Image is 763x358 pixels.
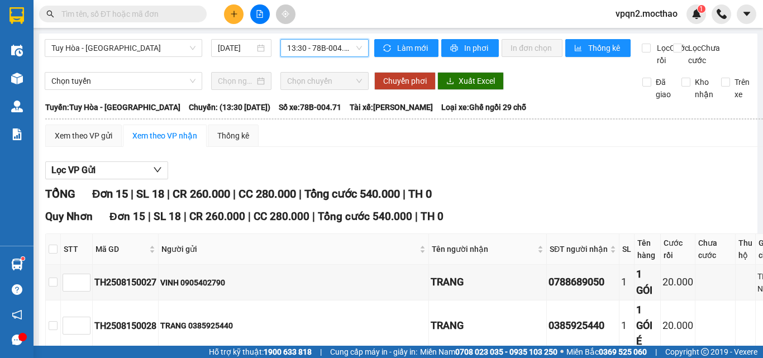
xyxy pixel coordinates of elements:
span: | [131,187,133,201]
span: Miền Nam [420,346,557,358]
th: SL [619,234,635,265]
button: file-add [250,4,270,24]
span: 1 [699,5,703,13]
span: CR 260.000 [173,187,230,201]
button: syncLàm mới [374,39,438,57]
span: | [312,210,315,223]
span: TỔNG [45,187,75,201]
img: warehouse-icon [11,45,23,56]
input: 15/08/2025 [218,42,255,54]
span: Kho nhận [690,76,718,101]
span: Mã GD [96,243,147,255]
span: download [446,77,454,86]
strong: 0369 525 060 [599,347,647,356]
span: plus [230,10,238,18]
td: TH2508150028 [93,300,159,352]
span: Đã giao [651,76,675,101]
sup: 1 [21,257,25,260]
th: Thu hộ [736,234,756,265]
img: phone-icon [717,9,727,19]
th: Cước rồi [661,234,695,265]
span: SĐT người nhận [550,243,608,255]
span: sync [383,44,393,53]
span: Lọc Cước rồi [652,42,690,66]
span: Loại xe: Ghế ngồi 29 chỗ [441,101,526,113]
button: downloadXuất Excel [437,72,504,90]
div: 0788689050 [549,274,617,290]
span: Chuyến: (13:30 [DATE]) [189,101,270,113]
span: caret-down [742,9,752,19]
span: copyright [701,348,709,356]
div: TRANG [431,274,545,290]
img: warehouse-icon [11,73,23,84]
span: Tổng cước 540.000 [318,210,412,223]
span: Trên xe [730,76,754,101]
span: Cung cấp máy in - giấy in: [330,346,417,358]
span: SL 18 [154,210,181,223]
span: message [12,335,22,345]
span: down [153,165,162,174]
img: warehouse-icon [11,101,23,112]
div: Xem theo VP nhận [132,130,197,142]
span: Chọn tuyến [51,73,195,89]
div: TH2508150027 [94,275,156,289]
span: notification [12,309,22,320]
td: TRANG [429,265,547,300]
span: SL 18 [136,187,164,201]
div: TRANG 0385925440 [160,319,427,332]
input: Tìm tên, số ĐT hoặc mã đơn [61,8,193,20]
button: plus [224,4,244,24]
span: | [248,210,251,223]
img: solution-icon [11,128,23,140]
th: Chưa cước [695,234,736,265]
span: Hỗ trợ kỹ thuật: [209,346,312,358]
span: Lọc VP Gửi [51,163,96,177]
span: file-add [256,10,264,18]
span: Tổng cước 540.000 [304,187,400,201]
strong: 1900 633 818 [264,347,312,356]
span: Số xe: 78B-004.71 [279,101,341,113]
td: 0788689050 [547,265,619,300]
span: Tài xế: [PERSON_NAME] [350,101,433,113]
div: Xem theo VP gửi [55,130,112,142]
th: Tên hàng [635,234,661,265]
span: Xuất Excel [459,75,495,87]
span: Lọc Chưa cước [684,42,722,66]
div: 1 [621,318,632,333]
button: Lọc VP Gửi [45,161,168,179]
span: | [184,210,187,223]
span: | [299,187,302,201]
button: bar-chartThống kê [565,39,631,57]
span: | [148,210,151,223]
span: | [167,187,170,201]
span: CC 280.000 [254,210,309,223]
th: STT [61,234,93,265]
span: | [233,187,236,201]
td: 0385925440 [547,300,619,352]
div: 20.000 [662,274,693,290]
span: Người gửi [161,243,417,255]
span: Chọn chuyến [287,73,362,89]
img: icon-new-feature [692,9,702,19]
span: | [655,346,657,358]
div: TH2508150028 [94,319,156,333]
b: Tuyến: Tuy Hòa - [GEOGRAPHIC_DATA] [45,103,180,112]
span: printer [450,44,460,53]
span: aim [282,10,289,18]
span: Làm mới [397,42,430,54]
span: Đơn 15 [109,210,145,223]
span: ⚪️ [560,350,564,354]
button: In đơn chọn [502,39,562,57]
div: Thống kê [217,130,249,142]
button: aim [276,4,295,24]
div: 20.000 [662,318,693,333]
span: Tuy Hòa - Quy Nhơn [51,40,195,56]
span: CR 260.000 [189,210,245,223]
img: logo-vxr [9,7,24,24]
span: Tên người nhận [432,243,535,255]
button: printerIn phơi [441,39,499,57]
span: TH 0 [421,210,444,223]
span: | [320,346,322,358]
strong: 0708 023 035 - 0935 103 250 [455,347,557,356]
div: 0385925440 [549,318,617,333]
